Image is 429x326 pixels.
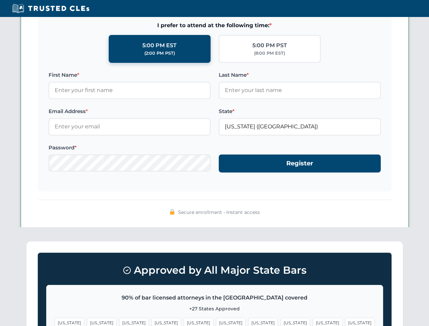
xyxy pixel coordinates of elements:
[169,209,175,215] img: 🔒
[252,41,287,50] div: 5:00 PM PST
[55,305,375,312] p: +27 States Approved
[49,71,211,79] label: First Name
[49,82,211,99] input: Enter your first name
[46,261,383,279] h3: Approved by All Major State Bars
[49,107,211,115] label: Email Address
[144,50,175,57] div: (2:00 PM PST)
[142,41,177,50] div: 5:00 PM EST
[178,209,260,216] span: Secure enrollment • Instant access
[219,71,381,79] label: Last Name
[55,293,375,302] p: 90% of bar licensed attorneys in the [GEOGRAPHIC_DATA] covered
[219,118,381,135] input: Florida (FL)
[49,144,211,152] label: Password
[219,155,381,173] button: Register
[10,3,91,14] img: Trusted CLEs
[219,82,381,99] input: Enter your last name
[49,118,211,135] input: Enter your email
[254,50,285,57] div: (8:00 PM EST)
[49,21,381,30] span: I prefer to attend at the following time:
[219,107,381,115] label: State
